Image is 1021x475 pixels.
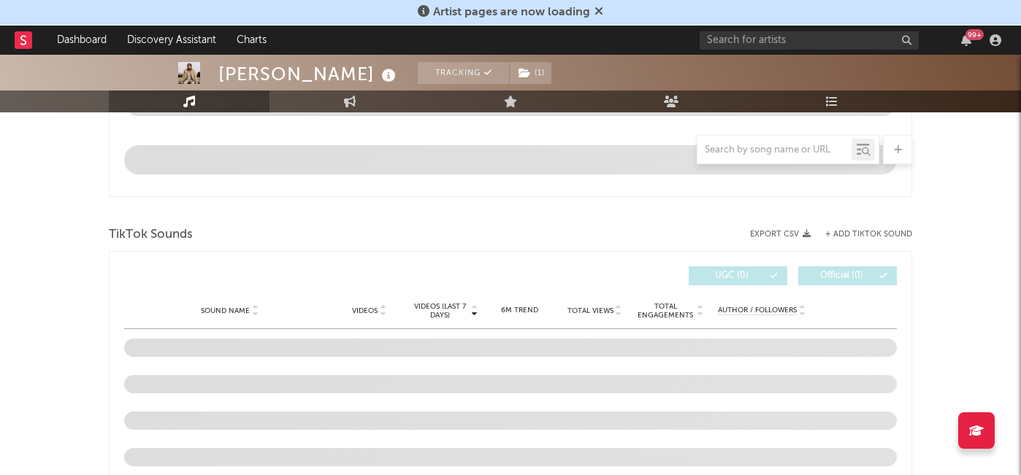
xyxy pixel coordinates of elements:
[697,144,852,156] input: Search by song name or URL
[109,226,193,244] span: TikTok Sounds
[825,231,912,239] button: + Add TikTok Sound
[486,305,554,316] div: 6M Trend
[567,306,613,315] span: Total Views
[433,7,590,18] span: Artist pages are now loading
[226,26,277,55] a: Charts
[965,29,984,40] div: 99 +
[698,271,765,280] span: UGC ( 0 )
[636,302,695,320] span: Total Engagements
[117,26,226,55] a: Discovery Assistant
[47,26,117,55] a: Dashboard
[961,34,971,46] button: 99+
[808,271,875,280] span: Official ( 0 )
[410,302,470,320] span: Videos (last 7 days)
[509,62,552,84] span: ( 1 )
[510,62,551,84] button: (1)
[352,306,378,315] span: Videos
[689,266,787,285] button: UGC(0)
[418,62,509,84] button: Tracking
[750,230,811,239] button: Export CSV
[700,31,919,50] input: Search for artists
[718,306,797,315] span: Author / Followers
[594,7,603,18] span: Dismiss
[218,62,399,86] div: [PERSON_NAME]
[201,306,250,315] span: Sound Name
[798,266,897,285] button: Official(0)
[811,231,912,239] button: + Add TikTok Sound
